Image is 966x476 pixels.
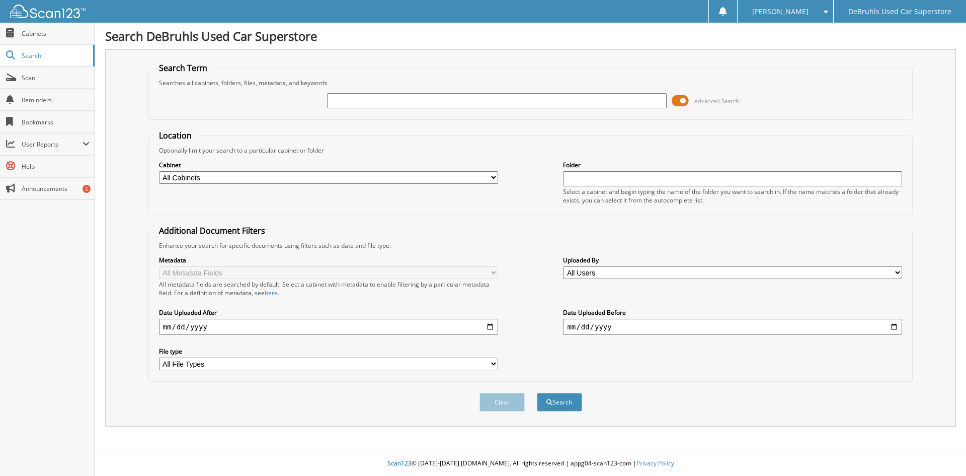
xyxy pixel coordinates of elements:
[22,140,83,149] span: User Reports
[154,241,908,250] div: Enhance your search for specific documents using filters such as date and file type.
[22,74,90,82] span: Scan
[159,161,498,169] label: Cabinet
[22,118,90,126] span: Bookmarks
[265,289,278,297] a: here
[537,393,582,412] button: Search
[154,62,212,74] legend: Search Term
[563,308,902,317] label: Date Uploaded Before
[563,161,902,169] label: Folder
[848,9,951,15] span: DeBruhls Used Car Superstore
[22,51,88,60] span: Search
[159,256,498,264] label: Metadata
[95,451,966,476] div: © [DATE]-[DATE] [DOMAIN_NAME]. All rights reserved | appg04-scan123-com |
[159,347,498,356] label: File type
[387,459,412,467] span: Scan123
[22,96,90,104] span: Reminders
[479,393,525,412] button: Clear
[105,28,956,44] h1: Search DeBruhls Used Car Superstore
[159,280,498,297] div: All metadata fields are searched by default. Select a cabinet with metadata to enable filtering b...
[22,162,90,171] span: Help
[10,5,86,18] img: scan123-logo-white.svg
[694,97,739,105] span: Advanced Search
[154,79,908,87] div: Searches all cabinets, folders, files, metadata, and keywords
[636,459,674,467] a: Privacy Policy
[22,29,90,38] span: Cabinets
[563,187,902,205] div: Select a cabinet and begin typing the name of the folder you want to search in. If the name match...
[563,256,902,264] label: Uploaded By
[154,130,197,141] legend: Location
[752,9,809,15] span: [PERSON_NAME]
[563,319,902,335] input: end
[159,319,498,335] input: start
[159,308,498,317] label: Date Uploaded After
[22,184,90,193] span: Announcements
[154,146,908,155] div: Optionally limit your search to a particular cabinet or folder
[83,185,91,193] div: 5
[154,225,270,236] legend: Additional Document Filters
